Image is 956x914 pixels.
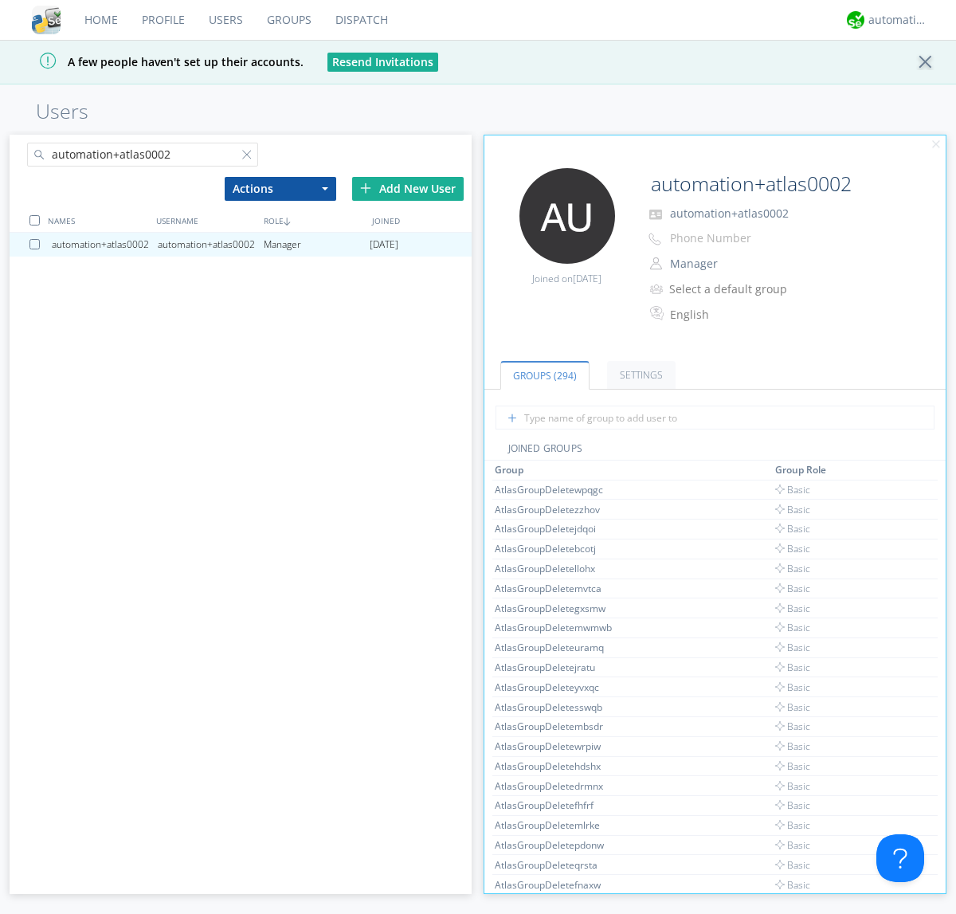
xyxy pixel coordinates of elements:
[775,621,810,634] span: Basic
[52,233,158,257] div: automation+atlas0002
[264,233,370,257] div: Manager
[775,858,810,872] span: Basic
[152,209,260,232] div: USERNAME
[496,406,934,430] input: Type name of group to add user to
[775,739,810,753] span: Basic
[495,562,614,575] div: AtlasGroupDeletellohx
[775,503,810,516] span: Basic
[775,483,810,496] span: Basic
[495,700,614,714] div: AtlasGroupDeletesswqb
[573,272,601,285] span: [DATE]
[775,542,810,555] span: Basic
[327,53,438,72] button: Resend Invitations
[775,818,810,832] span: Basic
[670,307,803,323] div: English
[495,582,614,595] div: AtlasGroupDeletemvtca
[648,233,661,245] img: phone-outline.svg
[876,834,924,882] iframe: Toggle Customer Support
[484,441,946,461] div: JOINED GROUPS
[519,168,615,264] img: 373638.png
[773,461,864,480] th: Toggle SortBy
[864,461,901,480] th: Toggle SortBy
[775,798,810,812] span: Basic
[495,522,614,535] div: AtlasGroupDeletejdqoi
[495,798,614,812] div: AtlasGroupDeletefhfrf
[775,779,810,793] span: Basic
[495,858,614,872] div: AtlasGroupDeleteqrsta
[352,177,464,201] div: Add New User
[669,281,802,297] div: Select a default group
[500,361,590,390] a: Groups (294)
[27,143,258,167] input: Search users
[607,361,676,389] a: Settings
[12,54,304,69] span: A few people haven't set up their accounts.
[495,878,614,892] div: AtlasGroupDeletefnaxw
[775,720,810,733] span: Basic
[495,602,614,615] div: AtlasGroupDeletegxsmw
[532,272,601,285] span: Joined on
[492,461,773,480] th: Toggle SortBy
[775,878,810,892] span: Basic
[32,6,61,34] img: cddb5a64eb264b2086981ab96f4c1ba7
[495,720,614,733] div: AtlasGroupDeletembsdr
[158,233,264,257] div: automation+atlas0002
[775,759,810,773] span: Basic
[664,253,824,275] button: Manager
[775,700,810,714] span: Basic
[775,661,810,674] span: Basic
[495,503,614,516] div: AtlasGroupDeletezzhov
[495,661,614,674] div: AtlasGroupDeletejratu
[368,209,476,232] div: JOINED
[495,779,614,793] div: AtlasGroupDeletedrmnx
[847,11,864,29] img: d2d01cd9b4174d08988066c6d424eccd
[10,233,472,257] a: automation+atlas0002automation+atlas0002Manager[DATE]
[775,602,810,615] span: Basic
[495,483,614,496] div: AtlasGroupDeletewpqgc
[775,838,810,852] span: Basic
[44,209,151,232] div: NAMES
[775,641,810,654] span: Basic
[775,522,810,535] span: Basic
[495,641,614,654] div: AtlasGroupDeleteuramq
[260,209,367,232] div: ROLE
[370,233,398,257] span: [DATE]
[495,739,614,753] div: AtlasGroupDeletewrpiw
[360,182,371,194] img: plus.svg
[868,12,928,28] div: automation+atlas
[650,257,662,270] img: person-outline.svg
[495,818,614,832] div: AtlasGroupDeletemlrke
[650,304,666,323] img: In groups with Translation enabled, this user's messages will be automatically translated to and ...
[645,168,902,200] input: Name
[495,759,614,773] div: AtlasGroupDeletehdshx
[495,621,614,634] div: AtlasGroupDeletemwmwb
[225,177,336,201] button: Actions
[495,838,614,852] div: AtlasGroupDeletepdonw
[931,139,942,151] img: cancel.svg
[775,582,810,595] span: Basic
[495,681,614,694] div: AtlasGroupDeleteyvxqc
[775,681,810,694] span: Basic
[775,562,810,575] span: Basic
[670,206,789,221] span: automation+atlas0002
[495,542,614,555] div: AtlasGroupDeletebcotj
[650,278,665,300] img: icon-alert-users-thin-outline.svg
